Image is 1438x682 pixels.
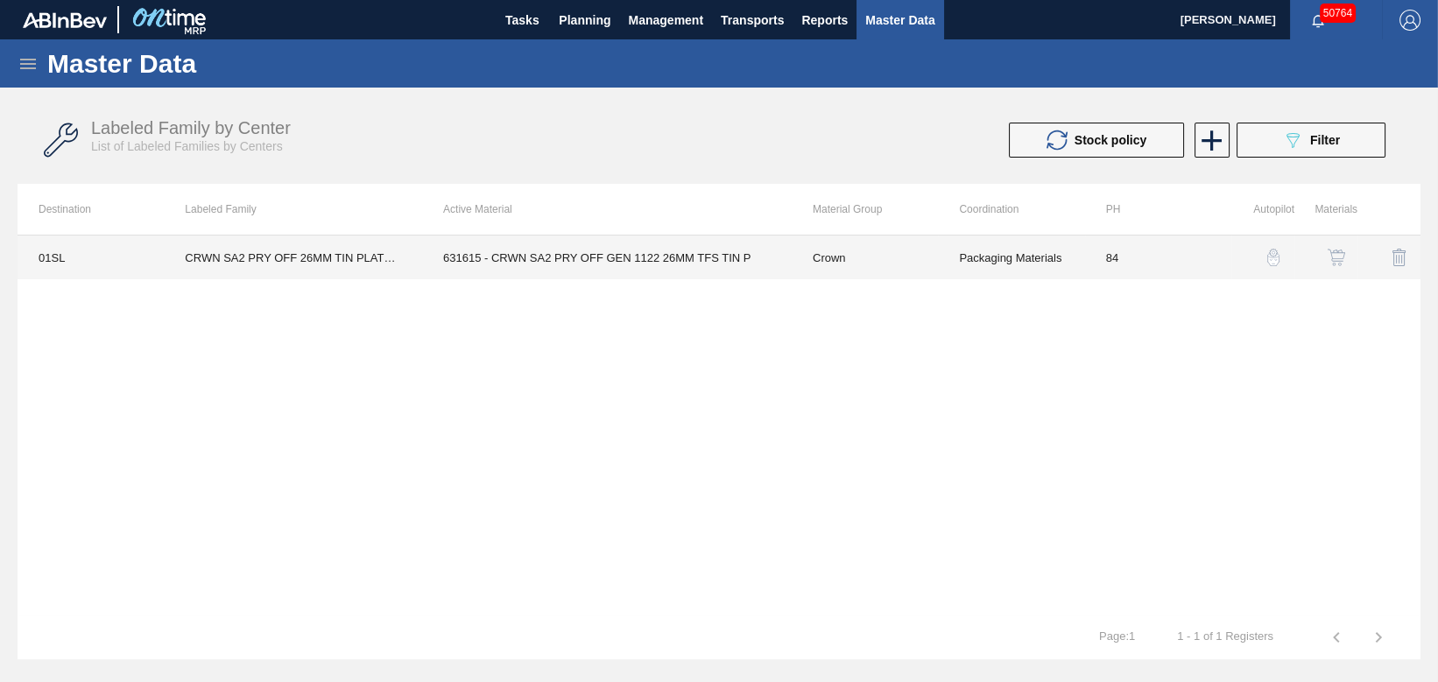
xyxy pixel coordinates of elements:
[164,184,422,235] th: Labeled Family
[792,236,938,279] td: Crown
[18,236,164,279] td: 01SL
[938,236,1084,279] td: Packaging Materials
[1389,247,1410,268] img: delete-icon
[91,118,291,137] span: Labeled Family by Center
[865,10,934,31] span: Master Data
[1237,123,1385,158] button: Filter
[1303,236,1357,278] div: View Materials
[1240,236,1294,278] div: Autopilot Configuration
[1366,236,1420,278] div: Delete Labeled Family X Center
[1009,123,1193,158] div: Update stock policy
[422,184,792,235] th: Active Material
[1075,133,1146,147] span: Stock policy
[1290,8,1346,32] button: Notifications
[1378,236,1420,278] button: delete-icon
[721,10,784,31] span: Transports
[1310,133,1340,147] span: Filter
[628,10,703,31] span: Management
[1078,615,1156,643] td: Page : 1
[1231,184,1294,235] th: Autopilot
[1399,10,1420,31] img: Logout
[1252,236,1294,278] button: auto-pilot-icon
[1193,123,1228,158] div: New labeled family by center
[938,184,1084,235] th: Coordination
[1294,184,1357,235] th: Materials
[1085,184,1231,235] th: PH
[1320,4,1356,23] span: 50764
[1009,123,1184,158] button: Stock policy
[1085,236,1231,279] td: 84
[559,10,610,31] span: Planning
[164,236,422,279] td: CRWN SA2 PRY OFF 26MM TIN PLATE VS. TIN FREE
[801,10,848,31] span: Reports
[1156,615,1294,643] td: 1 - 1 of 1 Registers
[1228,123,1394,158] div: Filter labeled family by center
[91,139,283,153] span: List of Labeled Families by Centers
[1328,249,1345,266] img: shopping-cart-icon
[1265,249,1282,266] img: auto-pilot-icon
[47,53,358,74] h1: Master Data
[503,10,541,31] span: Tasks
[23,12,107,28] img: TNhmsLtSVTkK8tSr43FrP2fwEKptu5GPRR3wAAAABJRU5ErkJggg==
[1315,236,1357,278] button: shopping-cart-icon
[18,184,164,235] th: Destination
[422,236,792,279] td: 631615 - CRWN SA2 PRY OFF GEN 1122 26MM TFS TIN P
[792,184,938,235] th: Material Group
